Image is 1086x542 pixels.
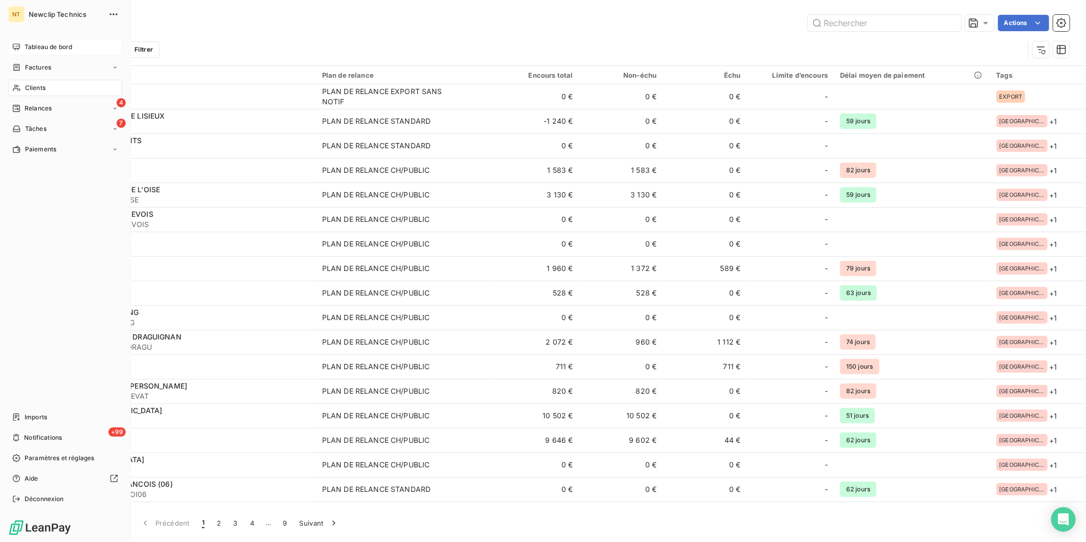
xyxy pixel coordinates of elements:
[322,484,431,494] div: PLAN DE RELANCE STANDARD
[663,477,747,502] td: 0 €
[322,71,489,79] div: Plan de relance
[1000,339,1045,345] span: [GEOGRAPHIC_DATA]
[663,84,747,109] td: 0 €
[1000,265,1045,272] span: [GEOGRAPHIC_DATA]
[260,515,277,531] span: …
[1000,437,1045,443] span: [GEOGRAPHIC_DATA]
[825,411,828,421] span: -
[495,84,579,109] td: 0 €
[825,165,828,175] span: -
[495,403,579,428] td: 10 502 €
[825,362,828,372] span: -
[1000,314,1045,321] span: [GEOGRAPHIC_DATA]
[579,305,663,330] td: 0 €
[825,214,828,224] span: -
[322,411,430,421] div: PLAN DE RELANCE CH/PUBLIC
[495,453,579,477] td: 0 €
[322,86,450,107] div: PLAN DE RELANCE EXPORT SANS NOTIF
[663,330,747,354] td: 1 112 €
[840,383,876,399] span: 82 jours
[322,386,430,396] div: PLAN DE RELANCE CH/PUBLIC
[196,512,211,534] button: 1
[840,285,877,301] span: 63 jours
[71,121,310,131] span: POLYDELISIEUX
[25,63,51,72] span: Factures
[997,71,1080,79] div: Tags
[663,354,747,379] td: 711 €
[71,293,310,303] span: CHFALAISE
[71,97,310,107] span: RECTAMEDICA
[825,263,828,274] span: -
[1050,460,1057,470] span: + 1
[322,165,430,175] div: PLAN DE RELANCE CH/PUBLIC
[1050,435,1057,446] span: + 1
[663,379,747,403] td: 0 €
[71,219,310,230] span: CHANNECYGENEVOIS
[322,190,430,200] div: PLAN DE RELANCE CH/PUBLIC
[25,145,56,154] span: Paiements
[1000,290,1045,296] span: [GEOGRAPHIC_DATA]
[71,391,310,401] span: CHROBERTMORLEVAT
[840,359,879,374] span: 150 jours
[495,256,579,281] td: 1 960 €
[117,119,126,128] span: 7
[8,80,122,96] a: Clients
[663,428,747,453] td: 44 €
[502,71,573,79] div: Encours total
[579,232,663,256] td: 0 €
[25,474,38,483] span: Aide
[663,256,747,281] td: 589 €
[71,440,310,450] span: CHROCHEFORT
[495,477,579,502] td: 0 €
[825,460,828,470] span: -
[322,141,431,151] div: PLAN DE RELANCE STANDARD
[1050,411,1057,421] span: + 1
[840,334,876,350] span: 74 jours
[1050,263,1057,274] span: + 1
[8,520,72,536] img: Logo LeanPay
[495,183,579,207] td: 3 130 €
[1000,167,1045,173] span: [GEOGRAPHIC_DATA]
[108,427,126,437] span: +99
[1050,141,1057,151] span: + 1
[71,416,310,426] span: CHRURENNES35
[322,460,430,470] div: PLAN DE RELANCE CH/PUBLIC
[663,305,747,330] td: 0 €
[1000,486,1045,492] span: [GEOGRAPHIC_DATA]
[228,512,244,534] button: 3
[277,512,293,534] button: 9
[134,512,196,534] button: Précédent
[825,288,828,298] span: -
[1000,143,1045,149] span: [GEOGRAPHIC_DATA]
[1000,388,1045,394] span: [GEOGRAPHIC_DATA]
[579,502,663,526] td: 0 €
[495,354,579,379] td: 711 €
[825,435,828,445] span: -
[8,121,122,137] a: 7Tâches
[495,330,579,354] td: 2 072 €
[1000,94,1023,100] span: EXPORT
[1050,239,1057,250] span: + 1
[202,518,205,528] span: 1
[825,141,828,151] span: -
[322,116,431,126] div: PLAN DE RELANCE STANDARD
[244,512,260,534] button: 4
[1000,413,1045,419] span: [GEOGRAPHIC_DATA]
[579,453,663,477] td: 0 €
[663,158,747,183] td: 0 €
[840,187,876,202] span: 59 jours
[322,312,430,323] div: PLAN DE RELANCE CH/PUBLIC
[71,195,310,205] span: CHCLERMONTOISE
[1050,362,1057,372] span: + 1
[71,367,310,377] span: CHMONTARGIS
[1050,214,1057,225] span: + 1
[8,409,122,425] a: Imports
[8,6,25,22] div: NT
[71,318,310,328] span: CHDETOURCOING
[25,413,47,422] span: Imports
[322,214,430,224] div: PLAN DE RELANCE CH/PUBLIC
[840,261,876,276] span: 79 jours
[8,100,122,117] a: 4Relances
[8,450,122,466] a: Paramètres et réglages
[495,281,579,305] td: 528 €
